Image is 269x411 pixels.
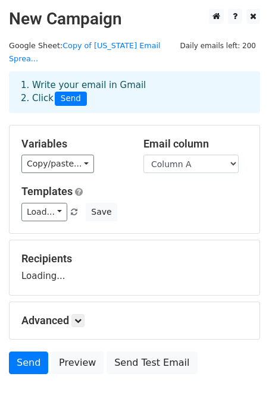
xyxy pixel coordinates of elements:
h5: Variables [21,137,126,150]
a: Copy of [US_STATE] Email Sprea... [9,41,161,64]
h5: Email column [143,137,248,150]
a: Preview [51,352,104,374]
small: Google Sheet: [9,41,161,64]
a: Templates [21,185,73,197]
span: Daily emails left: 200 [176,39,260,52]
a: Send [9,352,48,374]
h2: New Campaign [9,9,260,29]
span: Send [55,92,87,106]
div: Loading... [21,252,248,283]
div: 1. Write your email in Gmail 2. Click [12,79,257,106]
a: Send Test Email [107,352,197,374]
button: Save [86,203,117,221]
a: Copy/paste... [21,155,94,173]
h5: Recipients [21,252,248,265]
h5: Advanced [21,314,248,327]
a: Load... [21,203,67,221]
a: Daily emails left: 200 [176,41,260,50]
